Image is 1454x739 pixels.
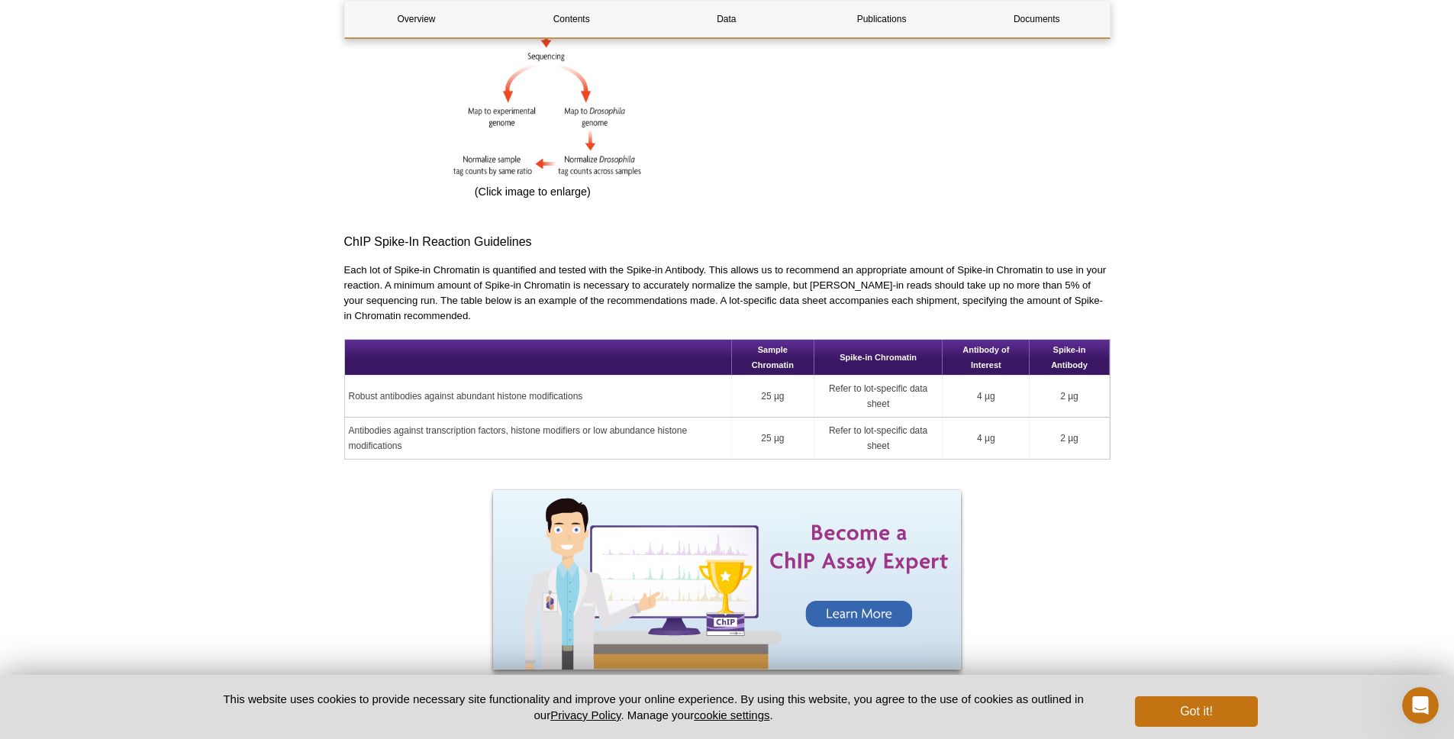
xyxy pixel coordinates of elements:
a: Publications [810,1,953,37]
th: Sample Chromatin [732,340,814,376]
a: Overview [345,1,488,37]
td: Refer to lot-specific data sheet [814,376,943,418]
th: Spike-in Chromatin [814,340,943,376]
td: 2 µg [1030,418,1109,459]
td: 2 µg [1030,376,1109,418]
td: 4 µg [943,376,1030,418]
iframe: Intercom live chat [1402,687,1439,724]
button: cookie settings [694,708,769,721]
a: Privacy Policy [550,708,621,721]
p: Each lot of Spike-in Chromatin is quantified and tested with the Spike-in Antibody. This allows u... [344,263,1111,324]
button: Got it! [1135,696,1257,727]
p: This website uses cookies to provide necessary site functionality and improve your online experie... [197,691,1111,723]
a: Contents [500,1,643,37]
td: 25 µg [732,418,814,459]
td: Robust antibodies against abundant histone modifications [345,376,732,418]
td: 25 µg [732,376,814,418]
a: Documents [965,1,1108,37]
th: Antibody of Interest [943,340,1030,376]
td: Refer to lot-specific data sheet [814,418,943,459]
h3: ChIP Spike-In Reaction Guidelines [344,233,1111,251]
th: Spike-in Antibody [1030,340,1109,376]
a: Data [655,1,798,37]
td: Antibodies against transcription factors, histone modifiers or low abundance histone modifications [345,418,732,459]
td: 4 µg [943,418,1030,459]
h4: (Click image to enlarge) [344,185,722,198]
img: Become a ChIP Assay Expert [493,490,961,670]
